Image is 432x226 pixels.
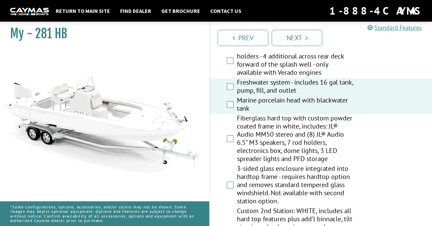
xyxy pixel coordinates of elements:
label: 3-sided glass enclosure integrated into hardtop frame - requires hardtop option and removes stand... [237,164,354,207]
ul: Pagination [216,29,432,46]
a: Contact Us [207,6,245,15]
a: Standard Features [368,24,422,31]
a: Return to main site [52,6,113,15]
p: *Some configurations, options, accessories, and/or colors may not be shown. Some images may depic... [10,201,199,226]
img: white-logo-c9c8dbefe5ff5ceceb0f0178aa75bf4bb51f6bca0971e226c86eb53dfe498488.png [10,8,49,15]
a: Next [272,30,322,46]
label: Marine porcelain head with blackwater tank [237,96,354,114]
a: Find Dealer [117,6,155,15]
a: Get Brochure [158,6,204,15]
label: Fiberglass hard top with custom powder coated frame in white, includes: JL® Audio MM50 stereo and... [237,114,354,164]
a: Prev [218,30,268,46]
div: 1-888-4CAYMAS [329,3,422,18]
label: Upgraded screwless stainless steel rod holders - 4 additional across rear deck forward of the spl... [237,44,354,78]
label: Freshwater system - includes 16 gal tank, pump, fill, and outlet [237,78,354,96]
h1: My - 281 HB [10,26,192,41]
